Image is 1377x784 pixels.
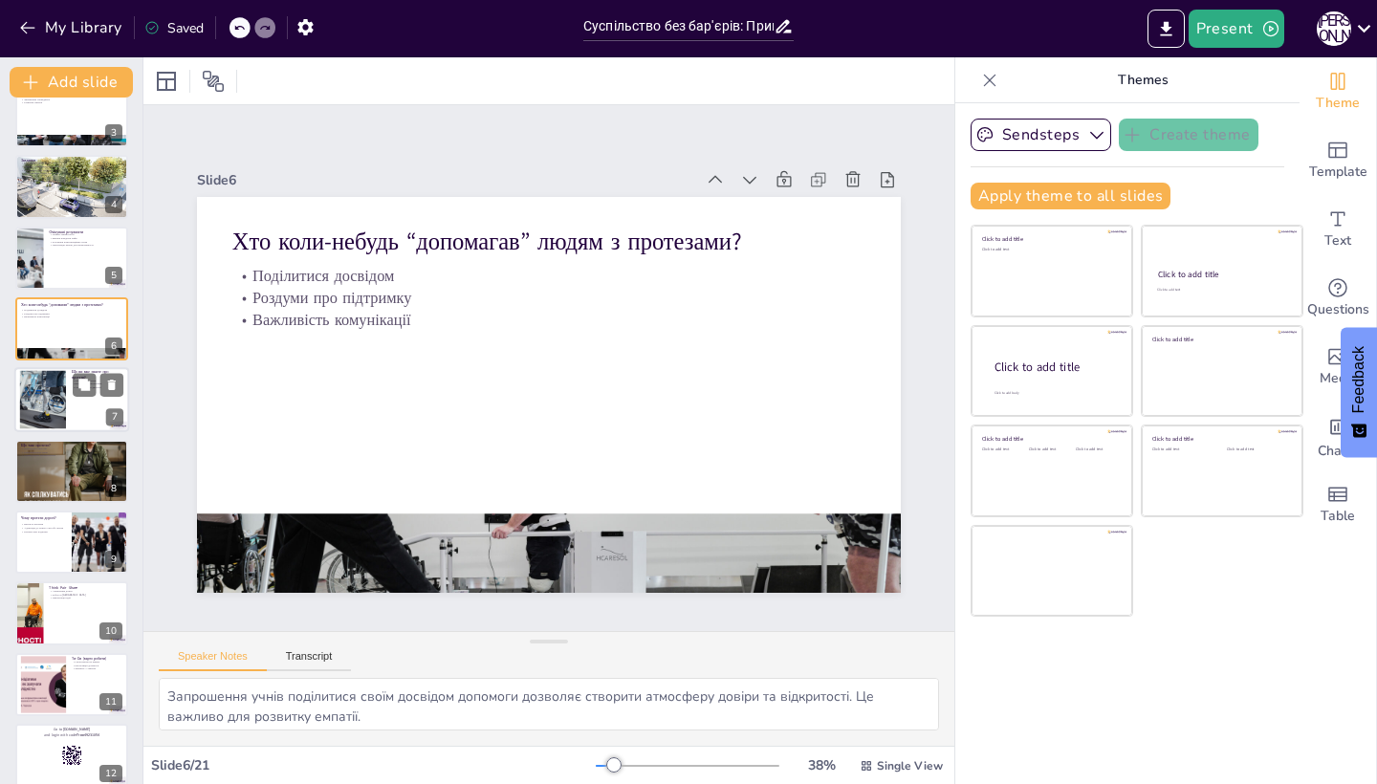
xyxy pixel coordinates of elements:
div: https://cdn.sendsteps.com/images/logo/sendsteps_logo_white.pnghttps://cdn.sendsteps.com/images/lo... [15,155,128,218]
div: Click to add text [1157,288,1284,293]
p: Think–Pair–Share [49,584,122,590]
div: 11 [99,693,122,710]
p: Поділитися досвідом [316,120,875,456]
button: Х [PERSON_NAME] [1317,10,1351,48]
button: Present [1189,10,1284,48]
div: Slide 6 / 21 [151,756,596,774]
div: 8 [105,480,122,497]
p: Роздуми про підтримку [21,312,122,316]
p: Спілкування на рівних [72,660,122,664]
button: Delete Slide [100,374,123,397]
p: Презентація ідей [49,596,122,599]
div: Click to add title [1152,435,1289,443]
p: Вміння наводити міфи [49,236,122,240]
div: https://cdn.sendsteps.com/images/logo/sendsteps_logo_white.pnghttps://cdn.sendsteps.com/images/lo... [14,368,129,433]
p: Розуміння комунікаційних норм [49,240,122,244]
span: Media [1320,368,1357,389]
p: Роздуми про підтримку [304,140,863,475]
div: 4 [105,196,122,213]
textarea: Запрошення учнів поділитися своїм досвідом допомоги дозволяє створити атмосферу довіри та відкрит... [159,678,939,730]
p: Робота в [GEOGRAPHIC_DATA] [49,592,122,596]
span: Template [1309,162,1367,183]
p: Розвінчання міфів про протези [21,162,122,165]
p: Визначення стереотипів [72,382,123,386]
span: Theme [1316,93,1360,114]
div: Add ready made slides [1300,126,1376,195]
button: Transcript [267,650,352,671]
div: 5 [105,267,122,284]
button: Create theme [1119,119,1258,151]
p: Поділитися досвідом [21,308,122,312]
div: Click to add text [1152,447,1213,452]
div: 12 [99,765,122,782]
div: Slide 6 [334,21,774,286]
p: Чемність у запитах [72,667,122,671]
span: Questions [1307,299,1369,320]
div: https://cdn.sendsteps.com/images/logo/sendsteps_logo_white.pnghttps://cdn.sendsteps.com/images/lo... [15,227,128,290]
div: Click to add title [982,235,1119,243]
p: Themes [1005,57,1280,103]
p: Пропозиція кроків для інклюзивності [49,243,122,247]
div: Click to add text [1227,447,1287,452]
button: Sendsteps [971,119,1111,151]
div: Add a table [1300,470,1376,539]
div: https://cdn.sendsteps.com/images/logo/sendsteps_logo_white.pnghttps://cdn.sendsteps.com/images/lo... [15,440,128,503]
div: Click to add text [1076,447,1119,452]
p: Зменшення упереджень [21,98,122,101]
div: https://cdn.sendsteps.com/images/logo/sendsteps_logo_white.pnghttps://cdn.sendsteps.com/images/lo... [15,653,128,716]
button: Apply theme to all slides [971,183,1170,209]
p: Розвиток критичного мислення [21,172,122,176]
p: Хто коли-небудь “допомагав” людям з протезами? [21,302,122,308]
span: Table [1321,506,1355,527]
p: Пропозиція допомоги [72,664,122,667]
button: Duplicate Slide [73,374,96,397]
div: 10 [99,622,122,640]
p: Знання термінології [49,232,122,236]
p: Активізація думок [49,589,122,593]
div: Х [PERSON_NAME] [1317,11,1351,46]
p: and login with code [21,732,122,738]
p: Обговорення знань [72,379,123,382]
div: https://cdn.sendsteps.com/images/logo/sendsteps_logo_white.pnghttps://cdn.sendsteps.com/images/lo... [15,511,128,574]
p: Безпека при падіннях [21,530,66,534]
input: Insert title [583,12,774,40]
p: Очікувані результати [49,229,122,234]
span: Single View [877,758,943,773]
div: Add charts and graphs [1300,402,1376,470]
div: Click to add text [1029,447,1072,452]
p: Завдання [21,158,122,163]
span: Text [1324,230,1351,251]
div: Click to add body [994,391,1115,396]
p: Go to [21,728,122,733]
p: Чому протези дорогі? [21,515,66,521]
div: Click to add text [982,248,1119,252]
span: Position [202,70,225,93]
div: 38 % [798,756,844,774]
div: 3 [15,84,128,147]
p: Що таке протези? [21,442,122,447]
p: Визначення протезів [21,446,122,450]
p: To-Do (варто робити) [72,656,122,662]
p: Розвиток комунікаційних навичок [21,165,122,169]
button: Speaker Notes [159,650,267,671]
p: Важливість комунікації [294,159,853,494]
p: Розвиток емпатії [21,101,122,105]
p: Різноманітність типів [21,450,122,454]
span: Charts [1318,441,1358,462]
div: https://cdn.sendsteps.com/images/logo/sendsteps_logo_white.pnghttps://cdn.sendsteps.com/images/lo... [15,297,128,360]
div: Click to add title [994,359,1117,376]
div: Add images, graphics, shapes or video [1300,333,1376,402]
div: Click to add title [982,435,1119,443]
div: 9 [105,551,122,568]
p: Вартість протезів [21,523,66,527]
p: Стимулювання дискусії [72,386,123,390]
div: https://cdn.sendsteps.com/images/logo/sendsteps_logo_white.pnghttps://cdn.sendsteps.com/images/lo... [15,581,128,644]
p: Що ви вже знаєте про протези? [72,370,123,381]
div: 6 [105,338,122,355]
div: 7 [106,409,123,426]
div: Add text boxes [1300,195,1376,264]
button: Add slide [10,67,133,98]
p: Важливість комунікації [21,316,122,319]
p: Хто коли-небудь “допомагав” людям з протезами? [330,86,895,431]
div: Click to add title [1158,269,1285,280]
